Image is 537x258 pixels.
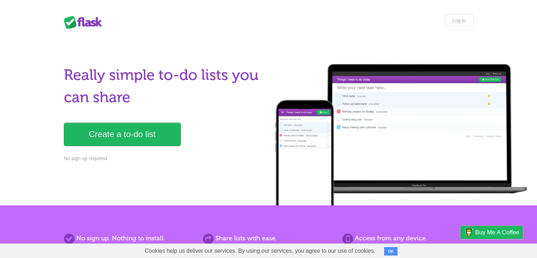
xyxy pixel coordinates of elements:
a: Create a to-do list [64,123,181,146]
h2: No sign up. Nothing to install. [64,234,195,243]
a: Buy me a coffee [460,226,523,239]
h1: Really simple to-do lists you can share [64,64,264,109]
span: Cookies help us deliver our services. By using our services, you agree to our use of cookies. [138,244,383,258]
h2: Access from any device. [342,234,473,243]
a: Log in [445,14,473,27]
button: OK [384,247,398,256]
img: Buy me a coffee [464,226,473,238]
p: No sign up required [64,155,264,162]
h2: Share lists with ease. [203,234,334,243]
span: Buy me a coffee [475,226,519,239]
div: Flask Lists [64,16,106,29]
